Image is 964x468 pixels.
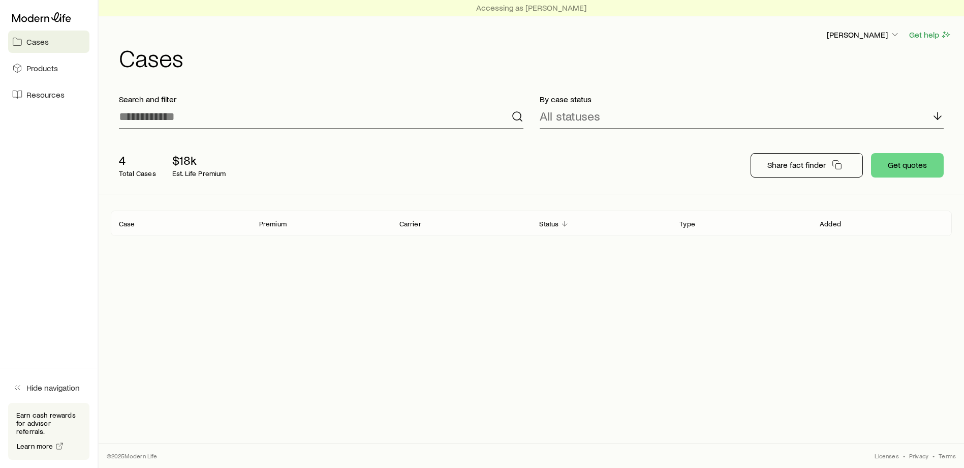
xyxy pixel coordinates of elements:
[679,220,695,228] p: Type
[26,37,49,47] span: Cases
[26,90,65,100] span: Resources
[903,452,905,460] span: •
[26,63,58,73] span: Products
[939,452,956,460] a: Terms
[259,220,287,228] p: Premium
[8,57,89,79] a: Products
[827,30,900,40] p: [PERSON_NAME]
[17,443,53,450] span: Learn more
[26,383,80,393] span: Hide navigation
[119,94,523,104] p: Search and filter
[111,211,952,236] div: Client cases
[909,452,928,460] a: Privacy
[476,3,586,13] p: Accessing as [PERSON_NAME]
[119,153,156,167] p: 4
[16,411,81,435] p: Earn cash rewards for advisor referrals.
[540,109,600,123] p: All statuses
[826,29,900,41] button: [PERSON_NAME]
[932,452,935,460] span: •
[875,452,898,460] a: Licenses
[119,220,135,228] p: Case
[539,220,558,228] p: Status
[8,376,89,399] button: Hide navigation
[767,160,826,170] p: Share fact finder
[172,169,226,178] p: Est. Life Premium
[8,83,89,106] a: Resources
[399,220,421,228] p: Carrier
[172,153,226,167] p: $18k
[8,403,89,460] div: Earn cash rewards for advisor referrals.Learn more
[820,220,841,228] p: Added
[8,31,89,53] a: Cases
[119,45,952,70] h1: Cases
[107,452,158,460] p: © 2025 Modern Life
[119,169,156,178] p: Total Cases
[540,94,944,104] p: By case status
[751,153,863,178] button: Share fact finder
[909,29,952,41] button: Get help
[871,153,944,178] button: Get quotes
